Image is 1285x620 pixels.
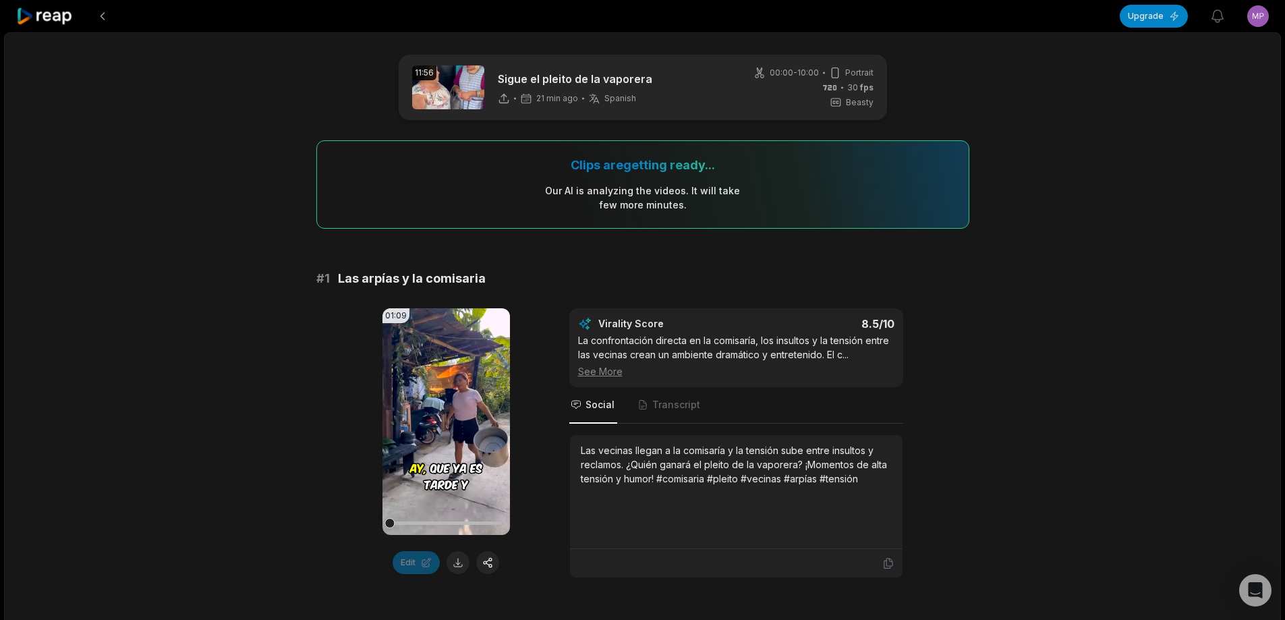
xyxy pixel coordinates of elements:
[652,398,700,412] span: Transcript
[1120,5,1188,28] button: Upgrade
[393,551,440,574] button: Edit
[544,184,741,212] div: Our AI is analyzing the video s . It will take few more minutes.
[578,333,894,378] div: La confrontación directa en la comisaría, los insultos y la tensión entre las vecinas crean un am...
[578,364,894,378] div: See More
[860,82,874,92] span: fps
[845,67,874,79] span: Portrait
[846,96,874,109] span: Beasty
[770,67,819,79] span: 00:00 - 10:00
[571,157,715,173] div: Clips are getting ready...
[581,443,892,486] div: Las vecinas llegan a la comisaría y la tensión sube entre insultos y reclamos. ¿Quién ganará el p...
[316,269,330,288] span: # 1
[412,65,436,80] div: 11:56
[1239,574,1272,607] div: Open Intercom Messenger
[498,71,652,87] p: Sigue el pleito de la vaporera
[586,398,615,412] span: Social
[847,82,874,94] span: 30
[569,387,903,424] nav: Tabs
[598,317,743,331] div: Virality Score
[749,317,894,331] div: 8.5 /10
[382,308,510,535] video: Your browser does not support mp4 format.
[604,93,636,104] span: Spanish
[338,269,486,288] span: Las arpías y la comisaria
[536,93,578,104] span: 21 min ago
